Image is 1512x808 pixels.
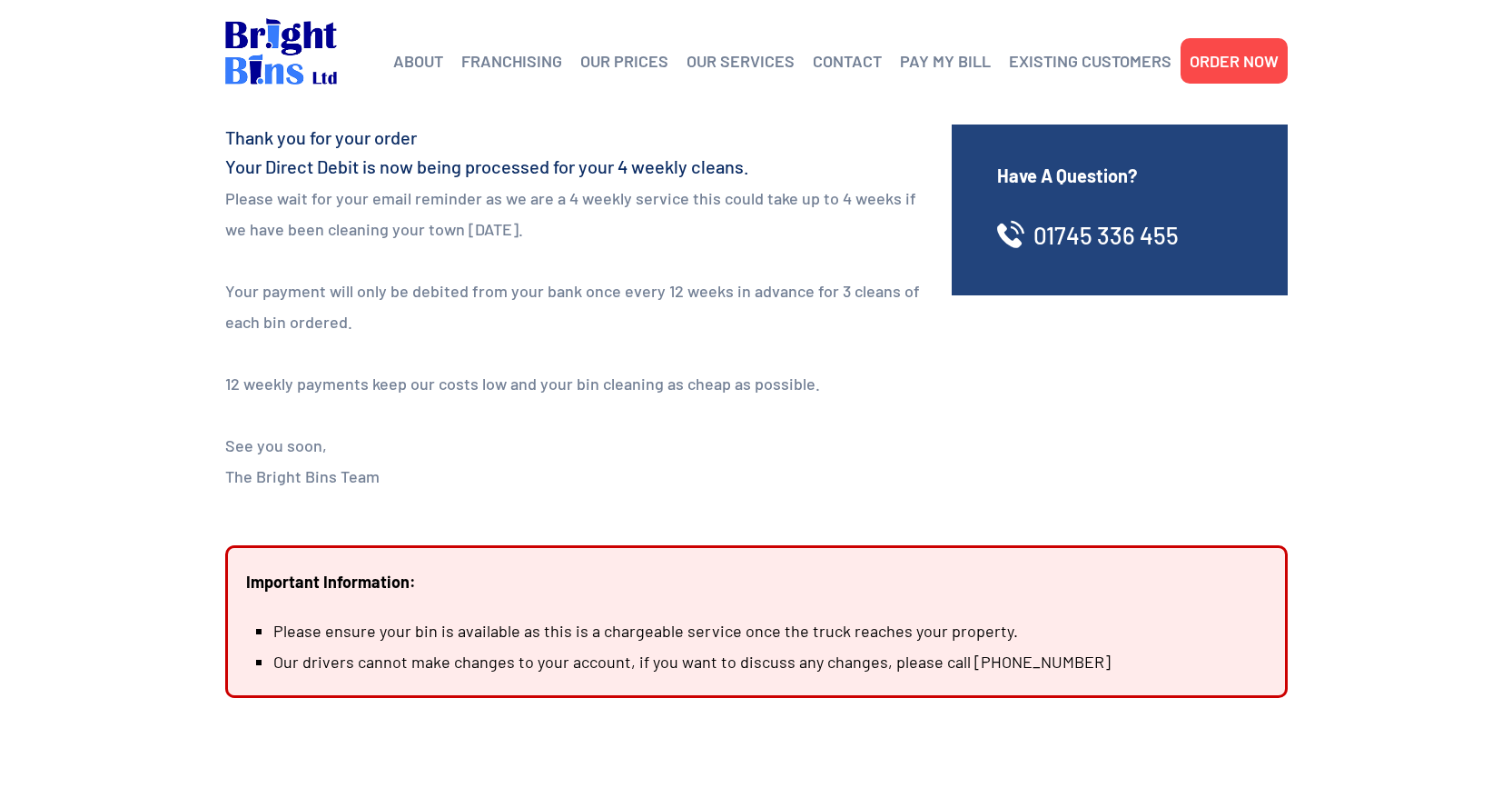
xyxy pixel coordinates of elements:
[813,47,882,75] a: CONTACT
[225,183,924,244] p: Please wait for your email reminder as we are a 4 weekly service this could take up to 4 weeks if...
[900,47,991,75] a: PAY MY BILL
[580,47,668,75] a: OUR PRICES
[273,615,1267,646] li: Please ensure your bin is available as this is a chargeable service once the truck reaches your p...
[687,47,795,75] a: OUR SERVICES
[393,47,443,75] a: ABOUT
[1009,47,1171,75] a: EXISTING CUSTOMERS
[225,368,924,399] p: 12 weekly payments keep our costs low and your bin cleaning as cheap as possible.
[225,430,924,492] p: See you soon, The Bright Bins Team
[246,572,416,592] strong: Important Information:
[225,125,924,150] h4: Thank you for your order
[1190,47,1279,75] a: ORDER NOW
[273,646,1267,677] li: Our drivers cannot make changes to your account, if you want to discuss any changes, please call ...
[1033,221,1179,249] a: 01745 336 455
[225,154,924,179] h4: Your Direct Debit is now being processed for your 4 weekly cleans.
[461,47,562,75] a: FRANCHISING
[225,275,924,337] p: Your payment will only be debited from your bank once every 12 weeks in advance for 3 cleans of e...
[997,163,1242,188] h4: Have A Question?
